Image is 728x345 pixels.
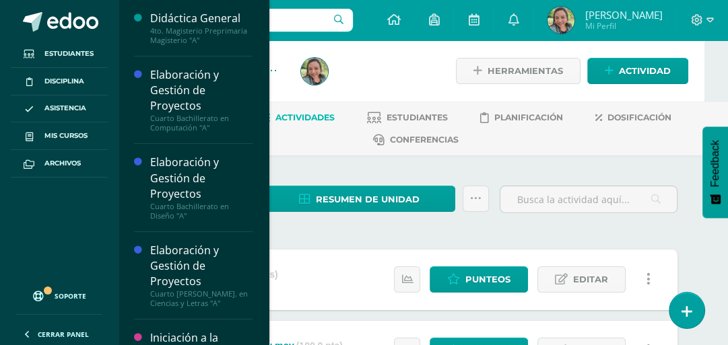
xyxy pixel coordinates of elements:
span: Cerrar panel [38,330,89,339]
span: Soporte [55,291,86,301]
div: Cuarto Bachillerato en Diseño "A" [150,202,253,221]
span: Resumen de unidad [316,187,420,212]
span: Mi Perfil [585,20,662,32]
a: Dosificación [595,107,671,128]
span: Herramientas [488,59,563,83]
a: Resumen de unidad [263,186,455,212]
span: Editar [573,267,608,292]
div: Cuarto Bachillerato en Computación "A" [150,114,253,132]
span: Actividades [275,112,335,122]
img: 125d6587ac5afceeb0a154d7bf529833.png [548,7,574,34]
div: Didáctica General [150,11,253,26]
a: Estudiantes [11,40,108,68]
div: Elaboración y Gestión de Proyectos [150,243,253,289]
input: Busca la actividad aquí... [500,186,677,213]
a: Elaboración y Gestión de ProyectosCuarto Bachillerato en Computación "A" [150,67,253,132]
a: Conferencias [373,129,459,151]
span: Conferencias [390,135,459,145]
a: Herramientas [456,58,581,84]
span: Dosificación [607,112,671,122]
a: Elaboración y Gestión de ProyectosCuarto Bachillerato en Diseño "A" [150,155,253,220]
img: 125d6587ac5afceeb0a154d7bf529833.png [301,58,328,85]
a: Disciplina [11,68,108,95]
span: Estudiantes [387,112,448,122]
a: Mis cursos [11,122,108,150]
span: Feedback [709,140,721,187]
a: Estudiantes [367,107,448,128]
span: Actividad [619,59,671,83]
a: Elaboración y Gestión de ProyectosCuarto [PERSON_NAME]. en Ciencias y Letras "A" [150,243,253,308]
a: Planificación [480,107,563,128]
a: Archivos [11,150,108,178]
div: Elaboración y Gestión de Proyectos [150,155,253,201]
a: Asistencia [11,95,108,123]
span: Planificación [494,112,563,122]
a: Actividades [259,107,335,128]
span: [PERSON_NAME] [585,8,662,22]
span: Punteos [465,267,510,292]
span: Disciplina [44,76,84,87]
div: 4to. Magisterio Preprimaria Magisterio "A" [150,26,253,45]
a: Punteos [430,266,528,293]
span: Mis cursos [44,130,88,141]
a: Didáctica General4to. Magisterio Preprimaria Magisterio "A" [150,11,253,45]
a: Actividad [587,58,688,84]
span: Estudiantes [44,48,94,59]
button: Feedback - Mostrar encuesta [702,126,728,218]
span: Archivos [44,158,81,169]
span: Asistencia [44,103,86,114]
a: Soporte [16,278,102,311]
div: Elaboración y Gestión de Proyectos [150,67,253,114]
div: Cuarto [PERSON_NAME]. en Ciencias y Letras "A" [150,289,253,308]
